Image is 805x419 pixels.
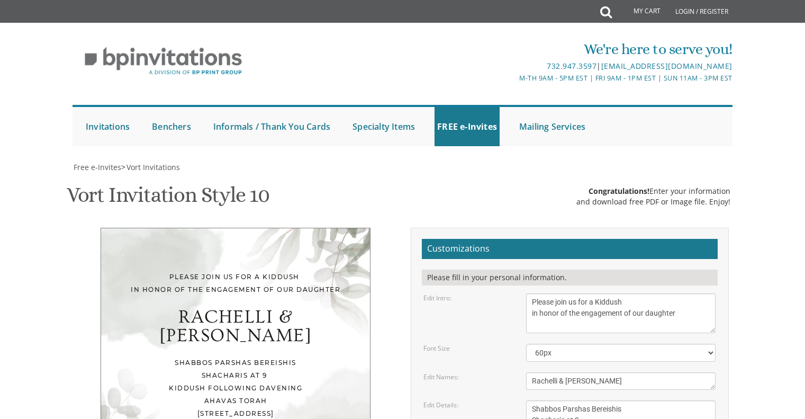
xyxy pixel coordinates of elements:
span: Congratulations! [589,186,649,196]
a: [EMAIL_ADDRESS][DOMAIN_NAME] [601,61,732,71]
a: Free e-Invites [73,162,121,172]
h1: Vort Invitation Style 10 [67,183,269,215]
a: Vort Invitations [125,162,180,172]
div: Please join us for a Kiddush in honor of the engagement of our daughter [122,271,349,296]
div: Please fill in your personal information. [422,270,718,286]
a: Mailing Services [517,107,588,146]
div: We're here to serve you! [293,39,732,60]
h2: Customizations [422,239,718,259]
img: BP Invitation Loft [73,39,254,83]
span: > [121,162,180,172]
div: Rachelli & [PERSON_NAME] [122,308,349,345]
div: and download free PDF or Image file. Enjoy! [576,197,730,207]
a: Benchers [149,107,194,146]
a: Specialty Items [350,107,418,146]
span: Free e-Invites [74,162,121,172]
textarea: With much gratitude to Hashem We would like to invite you to The vort of our dear children [526,293,716,333]
a: FREE e-Invites [435,107,500,146]
label: Font Size [423,344,450,353]
a: My Cart [611,1,668,22]
a: 732.947.3597 [547,61,596,71]
div: | [293,60,732,73]
div: Enter your information [576,186,730,197]
div: M-Th 9am - 5pm EST | Fri 9am - 1pm EST | Sun 11am - 3pm EST [293,73,732,84]
span: Vort Invitations [126,162,180,172]
label: Edit Details: [423,400,458,409]
label: Edit Names: [423,372,459,381]
a: Invitations [83,107,132,146]
a: Informals / Thank You Cards [211,107,333,146]
textarea: [PERSON_NAME] & Baila [526,372,716,390]
label: Edit Intro: [423,293,451,302]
